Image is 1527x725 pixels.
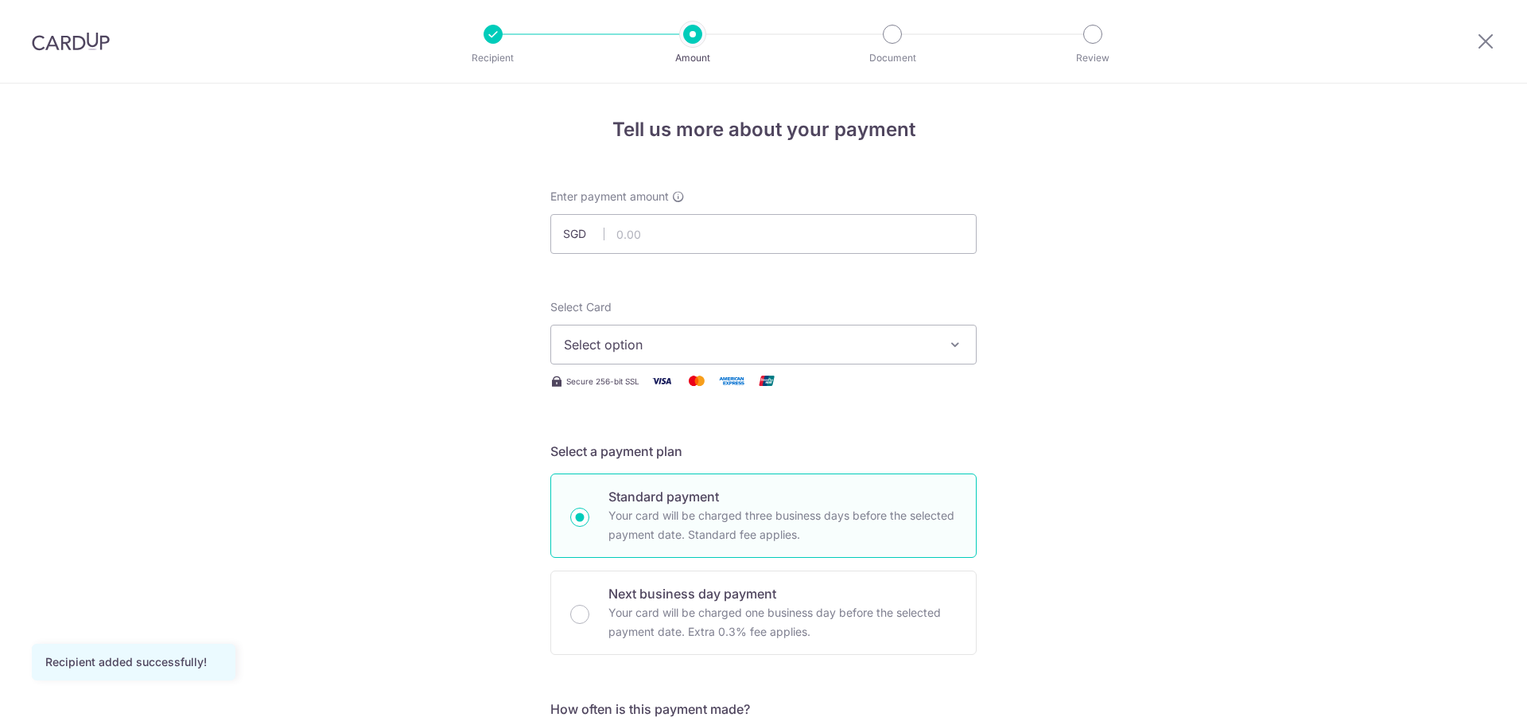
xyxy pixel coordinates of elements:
[634,50,752,66] p: Amount
[550,189,669,205] span: Enter payment amount
[1425,677,1511,717] iframe: Opens a widget where you can find more information
[608,603,957,641] p: Your card will be charged one business day before the selected payment date. Extra 0.3% fee applies.
[716,371,748,391] img: American Express
[646,371,678,391] img: Visa
[608,506,957,544] p: Your card will be charged three business days before the selected payment date. Standard fee appl...
[550,325,977,364] button: Select option
[434,50,552,66] p: Recipient
[32,32,110,51] img: CardUp
[681,371,713,391] img: Mastercard
[608,584,957,603] p: Next business day payment
[608,487,957,506] p: Standard payment
[833,50,951,66] p: Document
[751,371,783,391] img: Union Pay
[550,115,977,144] h4: Tell us more about your payment
[1034,50,1152,66] p: Review
[563,226,604,242] span: SGD
[45,654,222,670] div: Recipient added successfully!
[550,214,977,254] input: 0.00
[550,442,977,461] h5: Select a payment plan
[564,335,934,354] span: Select option
[566,375,639,388] span: Secure 256-bit SSL
[550,300,612,314] span: translation missing: en.payables.payment_networks.credit_card.summary.labels.select_card
[550,700,977,719] h5: How often is this payment made?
